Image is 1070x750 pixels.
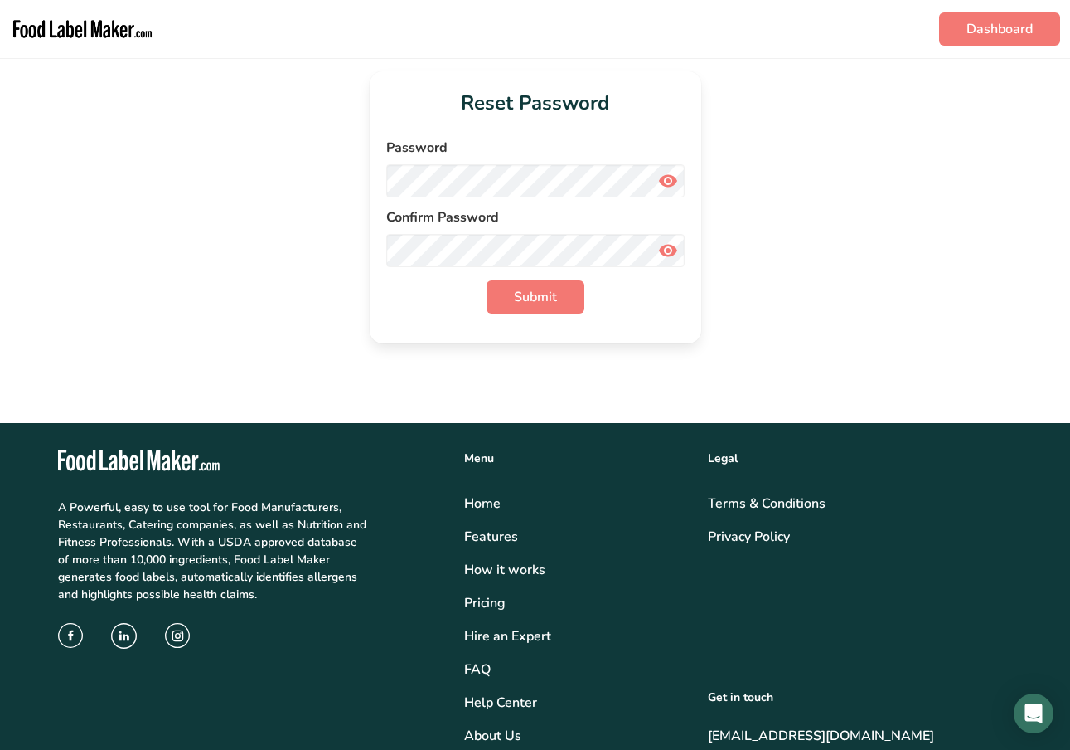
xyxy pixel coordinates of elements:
[708,527,1013,547] a: Privacy Policy
[386,138,685,158] label: Password
[58,499,367,603] p: A Powerful, easy to use tool for Food Manufacturers, Restaurants, Catering companies, as well as ...
[939,12,1060,46] a: Dashboard
[386,88,685,118] h1: Reset Password
[464,494,688,514] a: Home
[464,726,688,746] a: About Us
[708,726,1013,746] a: [EMAIL_ADDRESS][DOMAIN_NAME]
[464,693,688,713] a: Help Center
[1014,694,1053,733] div: Open Intercom Messenger
[487,280,584,314] button: Submit
[708,494,1013,514] a: Terms & Conditions
[514,287,557,307] span: Submit
[464,593,688,613] a: Pricing
[464,560,688,580] div: How it works
[464,660,688,679] a: FAQ
[708,689,1013,706] div: Get in touch
[10,7,155,51] img: Food Label Maker
[464,626,688,646] a: Hire an Expert
[464,527,688,547] a: Features
[386,207,685,227] label: Confirm Password
[708,450,1013,467] div: Legal
[464,450,688,467] div: Menu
